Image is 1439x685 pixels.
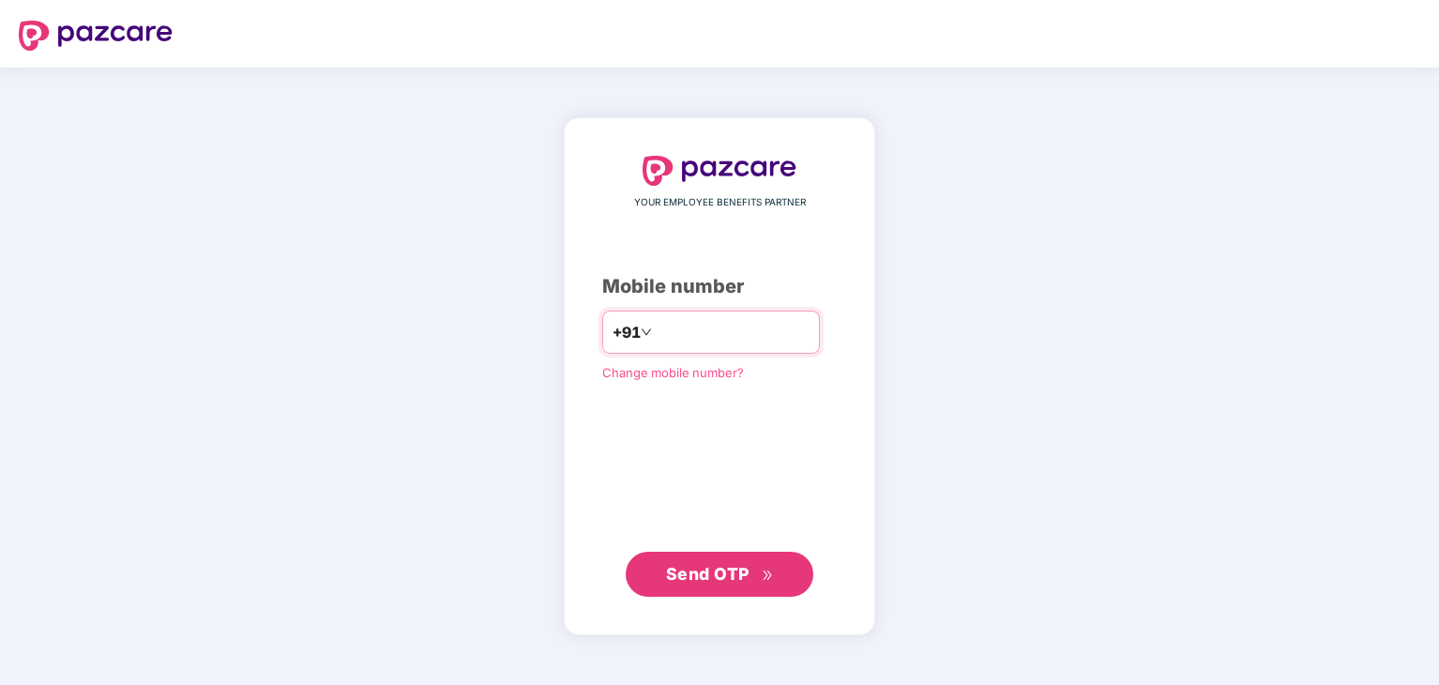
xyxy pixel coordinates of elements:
[762,570,774,582] span: double-right
[643,156,796,186] img: logo
[19,21,173,51] img: logo
[666,564,750,584] span: Send OTP
[602,272,837,301] div: Mobile number
[626,552,813,597] button: Send OTPdouble-right
[641,327,652,338] span: down
[602,365,744,380] a: Change mobile number?
[613,321,641,344] span: +91
[634,195,806,210] span: YOUR EMPLOYEE BENEFITS PARTNER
